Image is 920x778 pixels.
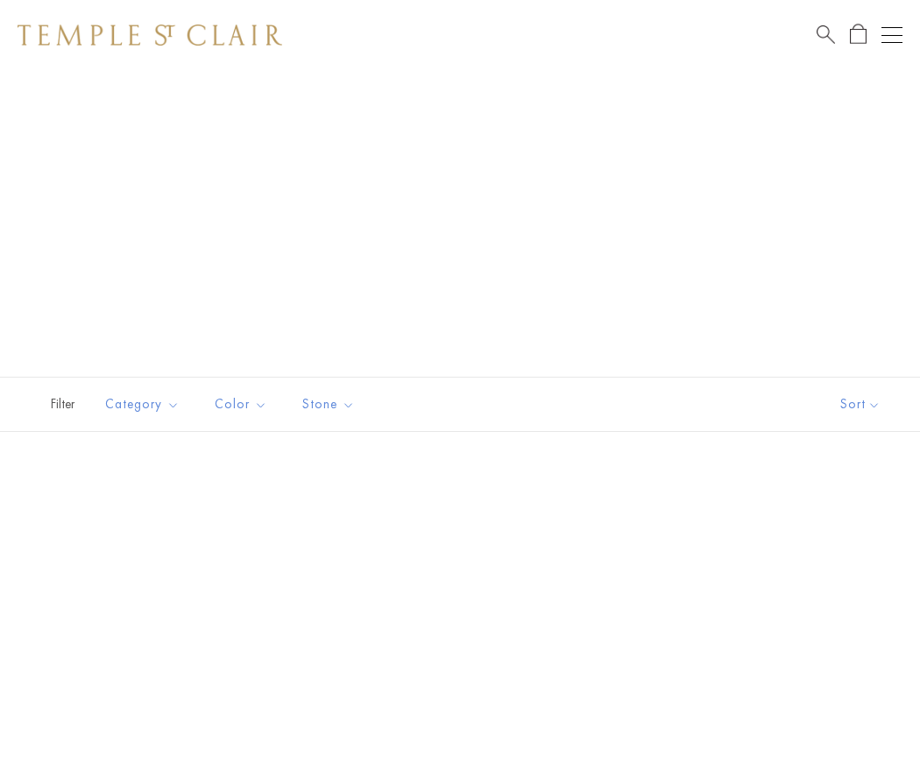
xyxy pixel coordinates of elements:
[294,393,368,415] span: Stone
[92,385,193,424] button: Category
[801,378,920,431] button: Show sort by
[881,25,902,46] button: Open navigation
[289,385,368,424] button: Stone
[206,393,280,415] span: Color
[96,393,193,415] span: Category
[18,25,282,46] img: Temple St. Clair
[817,24,835,46] a: Search
[850,24,867,46] a: Open Shopping Bag
[202,385,280,424] button: Color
